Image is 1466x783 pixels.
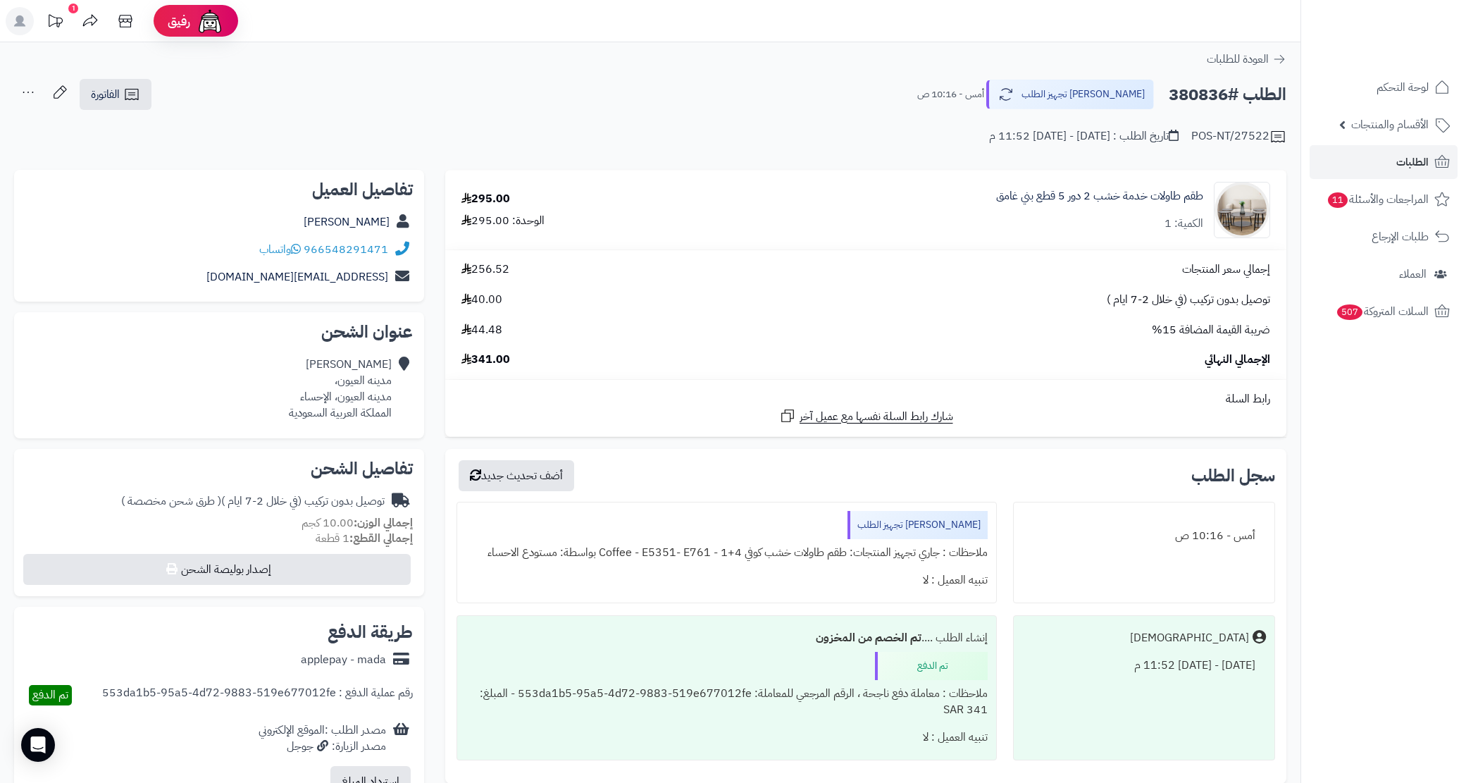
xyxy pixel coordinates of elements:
[304,214,390,230] a: [PERSON_NAME]
[206,269,388,285] a: [EMAIL_ADDRESS][DOMAIN_NAME]
[1169,80,1286,109] h2: الطلب #380836
[21,728,55,762] div: Open Intercom Messenger
[80,79,151,110] a: الفاتورة
[1328,192,1348,208] span: 11
[316,530,413,547] small: 1 قطعة
[451,391,1281,407] div: رابط السلة
[259,722,386,755] div: مصدر الطلب :الموقع الإلكتروني
[986,80,1154,109] button: [PERSON_NAME] تجهيز الطلب
[1337,304,1362,320] span: 507
[1336,302,1429,321] span: السلات المتروكة
[461,213,545,229] div: الوحدة: 295.00
[91,86,120,103] span: الفاتورة
[461,191,510,207] div: 295.00
[1327,190,1429,209] span: المراجعات والأسئلة
[1310,70,1458,104] a: لوحة التحكم
[800,409,953,425] span: شارك رابط السلة نفسها مع عميل آخر
[102,685,413,705] div: رقم عملية الدفع : 553da1b5-95a5-4d72-9883-519e677012fe
[32,686,68,703] span: تم الدفع
[1372,227,1429,247] span: طلبات الإرجاع
[461,261,509,278] span: 256.52
[25,460,413,477] h2: تفاصيل الشحن
[328,624,413,641] h2: طريقة الدفع
[1191,128,1286,145] div: POS-NT/27522
[461,322,502,338] span: 44.48
[461,352,510,368] span: 341.00
[466,624,988,652] div: إنشاء الطلب ....
[196,7,224,35] img: ai-face.png
[1215,182,1269,238] img: 1756383871-1-90x90.jpg
[466,539,988,567] div: ملاحظات : جاري تجهيز المنتجات: طقم طاولات خشب كوفي 4+1 - Coffee - E5351- E761 بواسطة: مستودع الاحساء
[779,407,953,425] a: شارك رابط السلة نفسها مع عميل آخر
[1396,152,1429,172] span: الطلبات
[1310,257,1458,291] a: العملاء
[301,652,386,668] div: applepay - mada
[1164,216,1203,232] div: الكمية: 1
[461,292,502,308] span: 40.00
[121,493,385,510] div: توصيل بدون تركيب (في خلال 2-7 ايام )
[996,188,1203,204] a: طقم طاولات خدمة خشب 2 دور 5 قطع بني غامق
[1130,630,1249,646] div: [DEMOGRAPHIC_DATA]
[466,680,988,724] div: ملاحظات : معاملة دفع ناجحة ، الرقم المرجعي للمعاملة: 553da1b5-95a5-4d72-9883-519e677012fe - المبل...
[259,241,301,258] a: واتساب
[1205,352,1270,368] span: الإجمالي النهائي
[847,511,988,539] div: [PERSON_NAME] تجهيز الطلب
[1310,220,1458,254] a: طلبات الإرجاع
[289,357,392,421] div: [PERSON_NAME] مدينه العيون، مدينه العيون، الإحساء المملكة العربية السعودية
[1152,322,1270,338] span: ضريبة القيمة المضافة 15%
[259,739,386,755] div: مصدر الزيارة: جوجل
[875,652,988,680] div: تم الدفع
[989,128,1179,144] div: تاريخ الطلب : [DATE] - [DATE] 11:52 م
[466,567,988,594] div: تنبيه العميل : لا
[23,554,411,585] button: إصدار بوليصة الشحن
[37,7,73,39] a: تحديثات المنصة
[1370,39,1453,69] img: logo-2.png
[304,241,388,258] a: 966548291471
[1191,467,1275,484] h3: سجل الطلب
[1207,51,1286,68] a: العودة للطلبات
[1310,295,1458,328] a: السلات المتروكة507
[354,514,413,531] strong: إجمالي الوزن:
[1182,261,1270,278] span: إجمالي سعر المنتجات
[1107,292,1270,308] span: توصيل بدون تركيب (في خلال 2-7 ايام )
[1022,652,1266,679] div: [DATE] - [DATE] 11:52 م
[917,87,984,101] small: أمس - 10:16 ص
[1310,183,1458,216] a: المراجعات والأسئلة11
[1399,264,1427,284] span: العملاء
[466,724,988,751] div: تنبيه العميل : لا
[1310,145,1458,179] a: الطلبات
[1022,522,1266,550] div: أمس - 10:16 ص
[168,13,190,30] span: رفيق
[1377,78,1429,97] span: لوحة التحكم
[1207,51,1269,68] span: العودة للطلبات
[121,493,221,510] span: ( طرق شحن مخصصة )
[25,181,413,198] h2: تفاصيل العميل
[1351,115,1429,135] span: الأقسام والمنتجات
[302,514,413,531] small: 10.00 كجم
[816,629,921,646] b: تم الخصم من المخزون
[459,460,574,491] button: أضف تحديث جديد
[25,323,413,340] h2: عنوان الشحن
[68,4,78,13] div: 1
[349,530,413,547] strong: إجمالي القطع:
